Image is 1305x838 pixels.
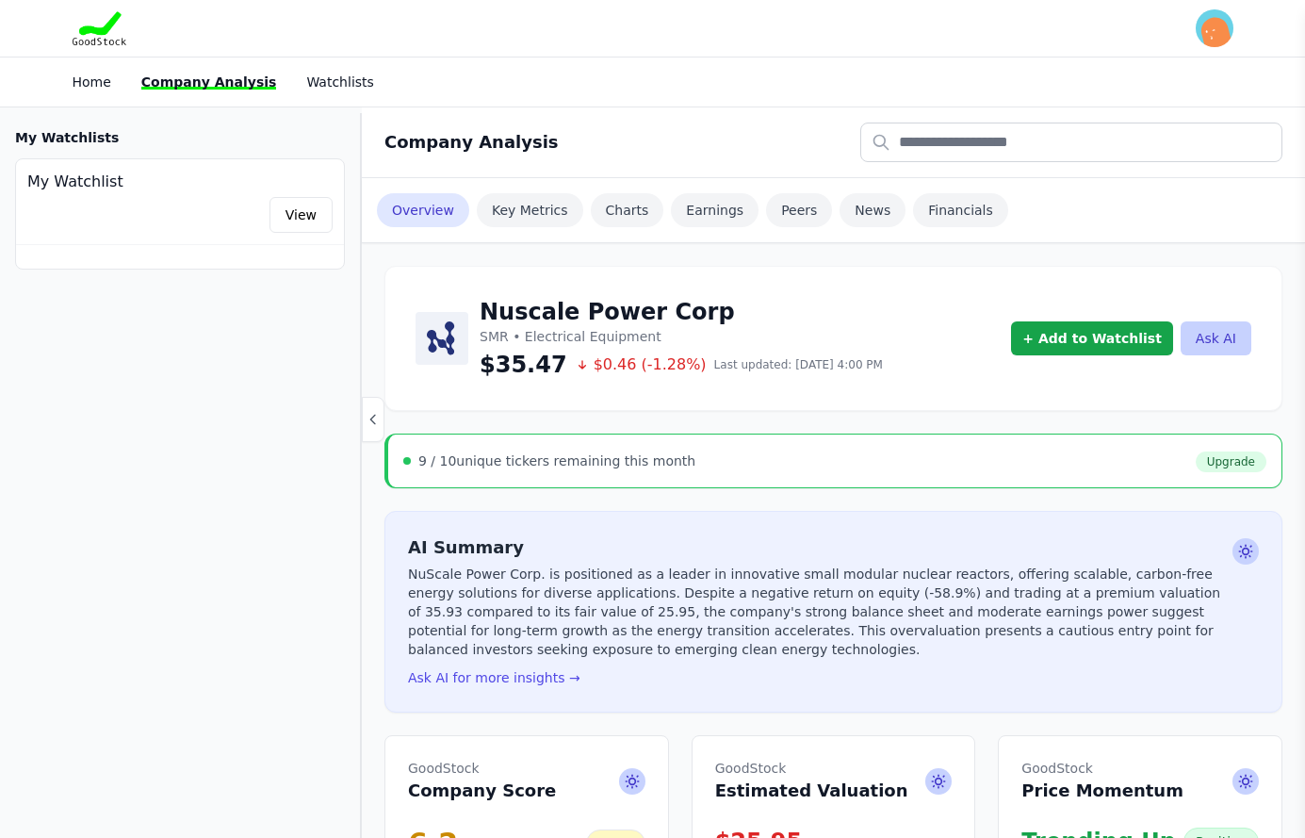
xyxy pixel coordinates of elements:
[269,197,333,233] a: View
[377,193,469,227] a: Overview
[715,759,908,804] h2: Estimated Valuation
[477,193,583,227] a: Key Metrics
[1232,768,1259,795] span: Ask AI
[73,11,127,45] img: Goodstock Logo
[715,759,908,778] span: GoodStock
[575,353,707,376] span: $0.46 (-1.28%)
[73,74,111,90] a: Home
[671,193,759,227] a: Earnings
[480,350,567,380] span: $35.47
[714,357,883,372] span: Last updated: [DATE] 4:00 PM
[480,297,883,327] h1: Nuscale Power Corp
[1011,321,1173,355] button: + Add to Watchlist
[408,668,580,687] button: Ask AI for more insights →
[591,193,664,227] a: Charts
[408,565,1225,659] p: NuScale Power Corp. is positioned as a leader in innovative small modular nuclear reactors, offer...
[408,759,556,804] h2: Company Score
[384,129,559,156] h2: Company Analysis
[1232,538,1259,565] span: Ask AI
[1021,759,1183,804] h2: Price Momentum
[1196,9,1233,47] img: invitee
[306,74,373,90] a: Watchlists
[1181,321,1251,355] button: Ask AI
[416,312,468,365] img: Nuscale Power Corp Logo
[1021,759,1183,778] span: GoodStock
[418,452,695,470] div: unique tickers remaining this month
[766,193,832,227] a: Peers
[840,193,905,227] a: News
[480,327,883,346] p: SMR • Electrical Equipment
[925,768,952,795] span: Ask AI
[141,74,277,90] a: Company Analysis
[408,534,1225,561] h2: AI Summary
[15,128,119,147] h3: My Watchlists
[913,193,1008,227] a: Financials
[27,171,333,193] h4: My Watchlist
[408,759,556,778] span: GoodStock
[418,453,456,468] span: 9 / 10
[619,768,645,795] span: Ask AI
[1196,452,1266,472] a: Upgrade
